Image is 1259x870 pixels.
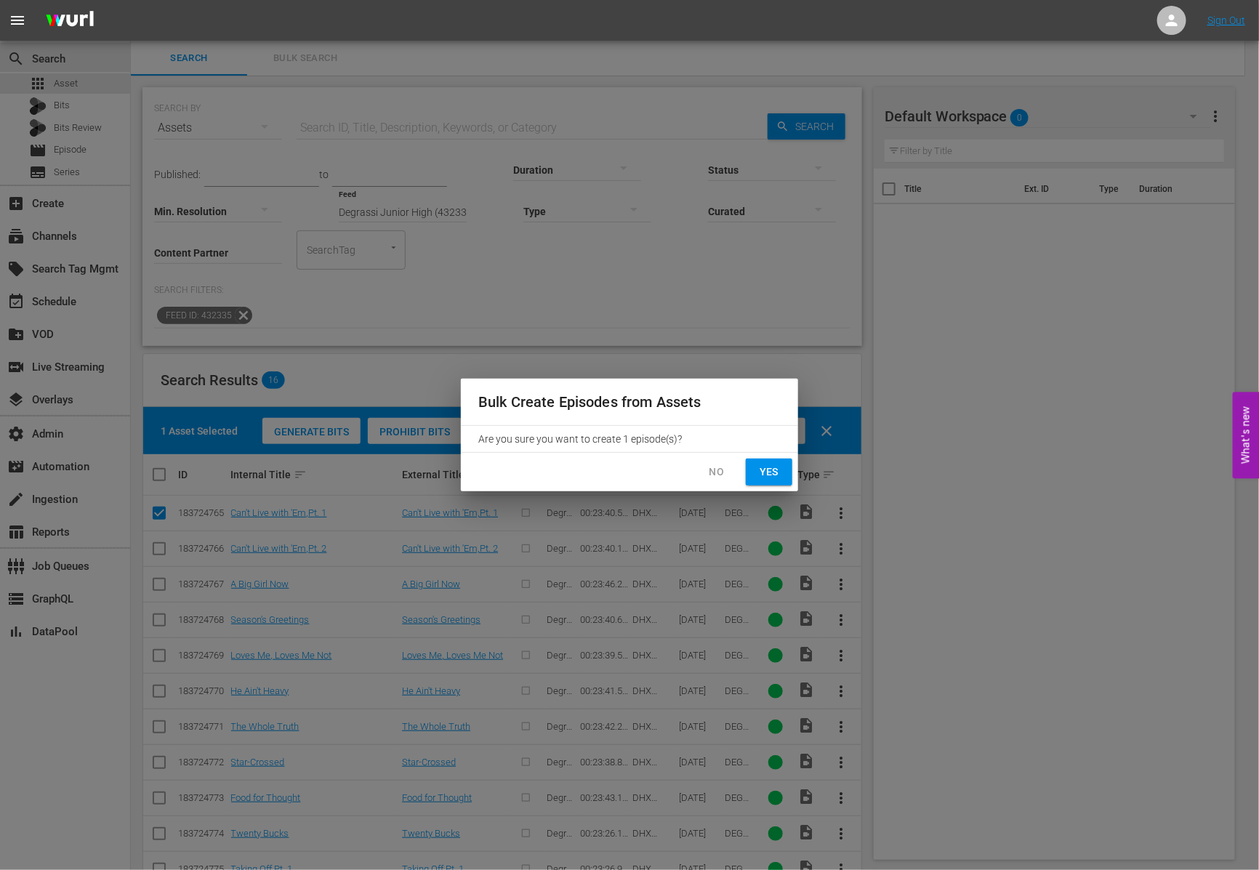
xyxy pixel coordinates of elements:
div: Are you sure you want to create 1 episode(s)? [461,426,798,452]
button: Open Feedback Widget [1233,392,1259,478]
span: Yes [757,463,781,481]
a: Sign Out [1207,15,1245,26]
button: No [693,459,740,486]
span: menu [9,12,26,29]
img: ans4CAIJ8jUAAAAAAAAAAAAAAAAAAAAAAAAgQb4GAAAAAAAAAAAAAAAAAAAAAAAAJMjXAAAAAAAAAAAAAAAAAAAAAAAAgAT5G... [35,4,105,38]
span: No [705,463,728,481]
h2: Bulk Create Episodes from Assets [478,390,781,414]
button: Yes [746,459,792,486]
